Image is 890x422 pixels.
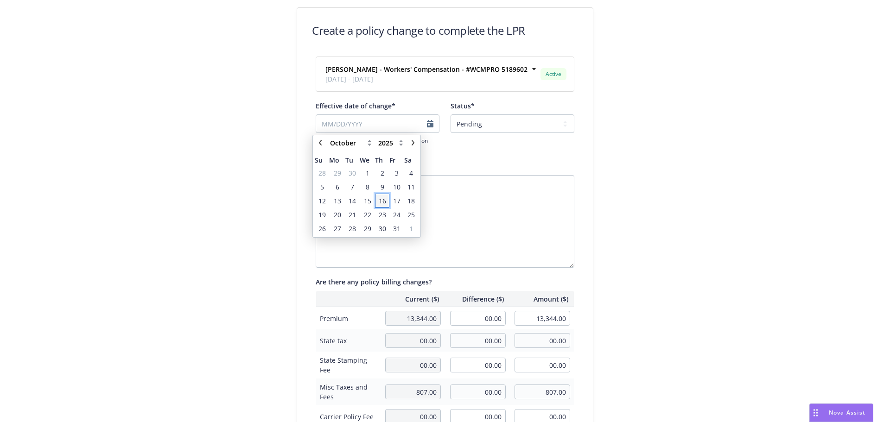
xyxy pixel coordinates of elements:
td: 30 [375,221,389,235]
td: 13 [329,194,345,208]
span: 27 [334,224,341,233]
span: 3 [395,168,399,178]
span: 2 [381,168,384,178]
span: 30 [379,224,386,233]
span: 10 [393,182,400,192]
td: 2 [375,166,389,180]
td: 31 [389,221,404,235]
span: We [360,155,375,165]
span: 28 [318,168,326,178]
span: 23 [379,210,386,220]
td: 29 [329,166,345,180]
span: 13 [334,196,341,206]
span: 28 [349,224,356,233]
td: 30 [345,166,360,180]
span: Carrier Policy Fee [320,412,376,422]
span: Mo [329,155,345,165]
span: 25 [407,210,415,220]
span: 9 [381,182,384,192]
td: 8 [360,180,375,194]
td: 25 [404,208,419,221]
span: Active [544,70,563,78]
td: 17 [389,194,404,208]
span: 26 [318,224,326,233]
span: 17 [393,196,400,206]
td: 9 [375,180,389,194]
span: Fr [389,155,404,165]
span: 7 [350,182,354,192]
span: 22 [364,210,371,220]
h1: Create a policy change to complete the LPR [312,23,525,38]
div: Drag to move [810,404,821,422]
td: 6 [329,180,345,194]
span: 20 [334,210,341,220]
td: 3 [389,166,404,180]
span: 18 [407,196,415,206]
span: 29 [364,224,371,233]
td: 19 [315,208,329,221]
input: MM/DD/YYYY [316,114,439,133]
span: 12 [318,196,326,206]
td: 27 [329,221,345,235]
span: Difference ($) [450,294,504,304]
td: 24 [389,208,404,221]
span: Current ($) [385,294,439,304]
span: 6 [336,182,339,192]
span: State Stamping Fee [320,355,376,375]
span: Nova Assist [829,409,865,416]
span: Amount ($) [515,294,569,304]
span: Are there any policy billing changes? [316,277,432,286]
td: 28 [315,166,329,180]
td: 20 [329,208,345,221]
span: 30 [349,168,356,178]
span: 14 [349,196,356,206]
td: 7 [345,180,360,194]
span: Su [315,155,329,165]
span: 15 [364,196,371,206]
span: Tu [345,155,360,165]
span: 16 [379,196,386,206]
span: 24 [393,210,400,220]
span: 1 [409,224,413,233]
a: chevronRight [407,137,419,148]
span: 1 [366,168,369,178]
td: 10 [389,180,404,194]
span: 4 [409,168,413,178]
span: Premium [320,314,376,323]
td: 4 [404,166,419,180]
td: 5 [315,180,329,194]
td: 21 [345,208,360,221]
td: 1 [360,166,375,180]
span: Sa [404,155,419,165]
td: 22 [360,208,375,221]
span: 8 [366,182,369,192]
span: [DATE] - [DATE] [325,74,528,84]
strong: [PERSON_NAME] - Workers' Compensation - #WCMPRO 5189602 [325,65,528,74]
button: Nova Assist [809,403,873,422]
td: 28 [345,221,360,235]
span: 19 [318,210,326,220]
span: State tax [320,336,376,346]
span: Th [375,155,389,165]
span: 21 [349,210,356,220]
a: chevronLeft [315,137,326,148]
td: 23 [375,208,389,221]
td: 29 [360,221,375,235]
span: 29 [334,168,341,178]
span: 5 [320,182,324,192]
td: 15 [360,194,375,208]
span: Effective date of change* [316,101,395,110]
td: 26 [315,221,329,235]
span: 31 [393,224,400,233]
td: 1 [404,221,419,235]
td: 12 [315,194,329,208]
td: 14 [345,194,360,208]
td: 11 [404,180,419,194]
span: Misc Taxes and Fees [320,382,376,402]
span: Status* [451,101,475,110]
td: 18 [404,194,419,208]
span: 11 [407,182,415,192]
td: 16 [375,194,389,208]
